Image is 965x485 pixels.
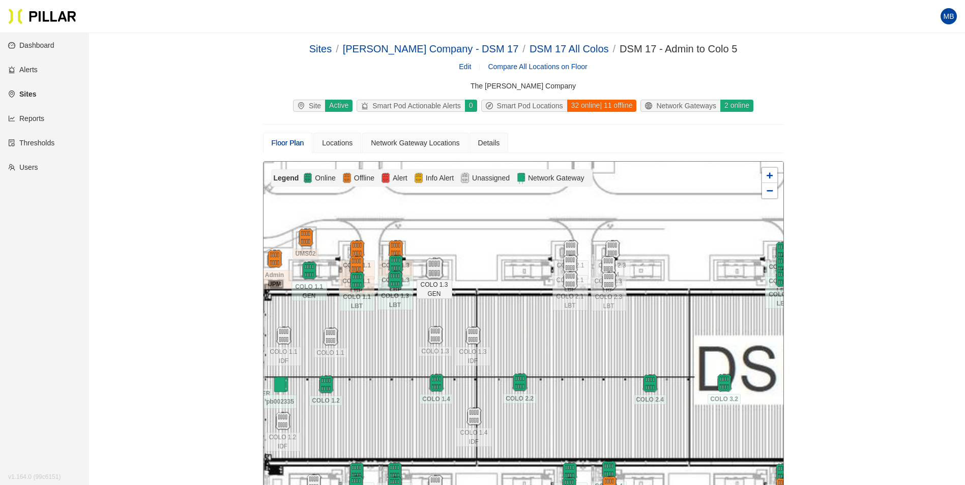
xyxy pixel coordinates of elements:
[309,396,342,406] span: COLO 1.2
[8,8,76,24] img: Pillar Technologies
[355,100,479,112] a: alertSmart Pod Actionable Alerts0
[378,240,414,258] div: COLO 1.3 UPM
[418,326,453,344] div: COLO 1.3
[377,291,413,310] span: COLO 1.3 LBT
[343,43,519,54] a: [PERSON_NAME] Company - DSM 17
[361,102,372,109] span: alert
[294,100,325,111] div: Site
[511,373,529,391] img: pod-online.97050380.svg
[309,43,332,54] a: Sites
[591,276,626,295] span: COLO 2.3 LBP
[591,256,626,274] div: COLO 2.3 LBP
[455,326,491,345] div: COLO 1.3 IDF
[288,228,324,247] div: UMS02
[765,289,801,309] span: COLO 3.1 LBT
[522,43,525,54] span: /
[470,172,512,184] span: Unassigned
[291,282,327,301] span: COLO 1.1 GEN
[386,462,404,480] img: pod-online.97050380.svg
[561,462,579,480] img: pod-online.97050380.svg
[715,374,734,392] img: pod-online.97050380.svg
[291,261,327,280] div: COLO 1.1 GEN
[313,327,348,346] div: COLO 1.1
[339,276,374,295] span: COLO 1.1 LBP
[765,463,801,481] div: COLO 3.2 LBT
[417,259,452,278] div: COLO 1.3 GEN
[8,114,44,123] a: line-chartReports
[707,374,742,392] div: COLO 3.2
[553,240,589,258] div: COLO 2.1 UPM
[456,407,492,426] div: COLO 1.4 IDF
[460,172,470,184] img: Unassigned
[478,137,500,148] div: Details
[314,348,346,358] span: COLO 1.1
[266,347,302,366] span: COLO 1.1 IDF
[325,100,353,112] div: Active
[8,163,38,171] a: teamUsers
[420,394,453,404] span: COLO 1.4
[8,139,54,147] a: exceptionThresholds
[561,271,579,289] img: pod-unassigned.895f376b.svg
[766,184,773,197] span: −
[381,172,391,184] img: Alert
[339,271,375,290] div: COLO 1.1 LBT
[591,292,627,311] span: COLO 2.3 LBT
[303,172,313,184] img: Online
[766,169,773,181] span: +
[708,394,741,404] span: COLO 3.2
[357,100,465,111] div: Smart Pod Actionable Alerts
[944,8,954,24] span: MB
[482,100,567,111] div: Smart Pod Locations
[464,100,477,112] div: 0
[298,102,309,109] span: environment
[641,374,659,392] img: pod-online.97050380.svg
[552,291,588,311] span: COLO 2.1 LBT
[459,61,471,72] a: Edit
[274,412,292,430] img: pod-unassigned.895f376b.svg
[488,63,587,71] a: Compare All Locations on Floor
[641,100,720,111] div: Network Gateways
[552,462,588,480] div: COLO 2.2 LBT
[633,395,666,405] span: COLO 2.4
[317,375,335,393] img: pod-online.97050380.svg
[342,172,352,184] img: Offline
[424,172,456,184] span: Info Alert
[456,428,492,447] span: COLO 1.4 IDF
[377,270,413,289] div: COLO 1.3 LBT
[645,102,656,109] span: global
[8,66,38,74] a: alertAlerts
[526,172,586,184] span: Network Gateway
[417,280,452,299] span: COLO 1.3 GEN
[274,172,303,184] div: Legend
[720,100,753,112] div: 2 online
[257,250,293,268] div: Admin UPM
[387,255,405,273] img: pod-online.97050380.svg
[339,462,374,480] div: COLO 1.2 LBT
[265,432,301,451] span: COLO 1.2 IDF
[336,43,339,54] span: /
[339,256,374,274] div: COLO 1.1 LBP
[271,376,289,395] img: gateway-online.42bf373e.svg
[599,256,618,274] img: pod-unassigned.895f376b.svg
[762,183,777,198] a: Zoom out
[378,255,414,273] div: COLO 1.3 LBP
[502,373,538,391] div: COLO 2.2
[774,463,792,481] img: pod-online.97050380.svg
[427,374,446,392] img: pod-online.97050380.svg
[591,461,627,479] div: COLO 2.4 LBT
[774,269,792,287] img: pod-online.97050380.svg
[347,462,366,480] img: pod-online.97050380.svg
[339,292,375,311] span: COLO 1.1 LBT
[347,256,366,274] img: pod-offline.df94d192.svg
[567,100,637,112] div: 32 online | 11 offline
[264,395,297,409] span: pb002335
[486,102,497,109] span: compass
[352,172,376,184] span: Offline
[266,250,284,268] img: pod-offline.df94d192.svg
[595,240,630,258] div: COLO 2.3 UPM
[300,261,318,280] img: pod-online.97050380.svg
[516,172,526,184] img: Network Gateway
[262,376,298,382] div: pb002335
[426,326,445,344] img: pod-unassigned.895f376b.svg
[765,256,801,274] div: COLO 3.1 LBP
